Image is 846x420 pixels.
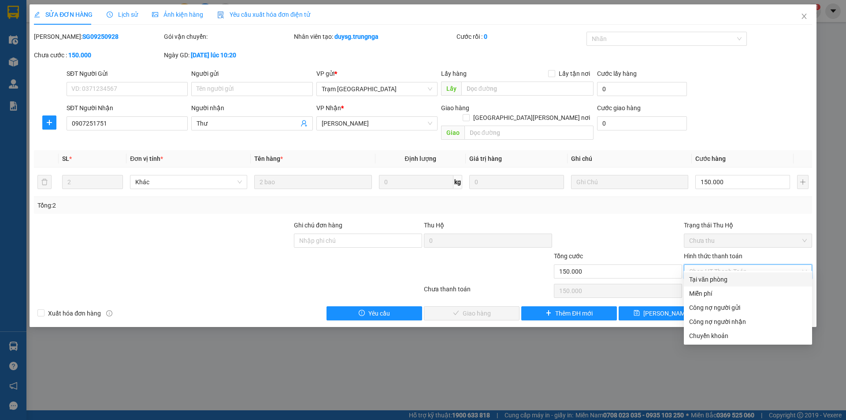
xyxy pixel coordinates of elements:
span: Ảnh kiện hàng [152,11,203,18]
span: Thu Hộ [424,222,444,229]
span: Tên hàng [254,155,283,162]
div: Người nhận [191,103,312,113]
div: Chưa thanh toán [423,284,553,300]
button: plusThêm ĐH mới [521,306,617,320]
div: Ngày GD: [164,50,292,60]
div: Công nợ người gửi [689,303,807,312]
span: Lấy tận nơi [555,69,594,78]
span: info-circle [106,310,112,316]
input: Dọc đường [461,82,594,96]
span: Cước hàng [695,155,726,162]
span: picture [152,11,158,18]
span: Chọn HT Thanh Toán [689,265,807,278]
span: Giao hàng [441,104,469,112]
span: plus [43,119,56,126]
div: Tổng: 2 [37,201,327,210]
span: Yêu cầu xuất hóa đơn điện tử [217,11,310,18]
div: Trạng thái Thu Hộ [684,220,812,230]
span: save [634,310,640,317]
span: Lấy hàng [441,70,467,77]
input: Ghi chú đơn hàng [294,234,422,248]
input: VD: Bàn, Ghế [254,175,371,189]
label: Cước giao hàng [597,104,641,112]
span: Khác [135,175,242,189]
b: [DATE] lúc 10:20 [191,52,236,59]
span: edit [34,11,40,18]
span: plus [545,310,552,317]
button: delete [37,175,52,189]
div: Cước gửi hàng sẽ được ghi vào công nợ của người nhận [684,315,812,329]
span: VP Nhận [316,104,341,112]
div: VP gửi [316,69,438,78]
th: Ghi chú [568,150,692,167]
div: SĐT Người Gửi [67,69,188,78]
span: Giao [441,126,464,140]
span: Đơn vị tính [130,155,163,162]
input: Dọc đường [464,126,594,140]
span: user-add [301,120,308,127]
button: Close [792,4,816,29]
b: 150.000 [68,52,91,59]
button: plus [797,175,809,189]
div: Chuyển khoản [689,331,807,341]
div: Cước rồi : [456,32,585,41]
label: Ghi chú đơn hàng [294,222,342,229]
div: Cước gửi hàng sẽ được ghi vào công nợ của người gửi [684,301,812,315]
span: Trạm Sài Gòn [322,82,432,96]
div: Công nợ người nhận [689,317,807,327]
span: Lấy [441,82,461,96]
button: exclamation-circleYêu cầu [327,306,422,320]
span: exclamation-circle [359,310,365,317]
span: Phan Thiết [322,117,432,130]
input: Cước giao hàng [597,116,687,130]
button: save[PERSON_NAME] đổi [619,306,714,320]
div: Miễn phí [689,289,807,298]
span: [PERSON_NAME] đổi [643,308,700,318]
span: clock-circle [107,11,113,18]
span: Yêu cầu [368,308,390,318]
button: checkGiao hàng [424,306,519,320]
div: Người gửi [191,69,312,78]
div: SĐT Người Nhận [67,103,188,113]
button: plus [42,115,56,130]
img: icon [217,11,224,19]
div: Chưa cước : [34,50,162,60]
input: Ghi Chú [571,175,688,189]
span: close [801,13,808,20]
span: Giá trị hàng [469,155,502,162]
span: Xuất hóa đơn hàng [45,308,104,318]
span: kg [453,175,462,189]
span: [GEOGRAPHIC_DATA][PERSON_NAME] nơi [470,113,594,123]
label: Cước lấy hàng [597,70,637,77]
span: Định lượng [405,155,436,162]
span: Tổng cước [554,253,583,260]
b: SG09250928 [82,33,119,40]
div: Tại văn phòng [689,275,807,284]
div: Nhân viên tạo: [294,32,455,41]
div: Gói vận chuyển: [164,32,292,41]
input: Cước lấy hàng [597,82,687,96]
div: [PERSON_NAME]: [34,32,162,41]
label: Hình thức thanh toán [684,253,742,260]
input: 0 [469,175,564,189]
span: SL [62,155,69,162]
b: duysg.trungnga [334,33,378,40]
span: SỬA ĐƠN HÀNG [34,11,93,18]
span: Lịch sử [107,11,138,18]
span: Chưa thu [689,234,807,247]
b: 0 [484,33,487,40]
span: Thêm ĐH mới [555,308,593,318]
